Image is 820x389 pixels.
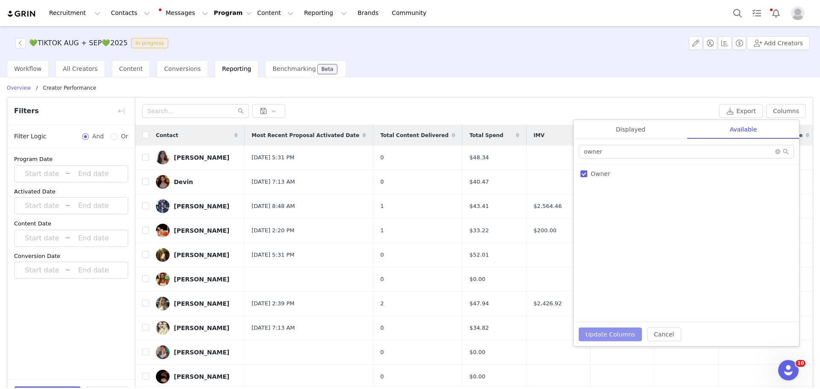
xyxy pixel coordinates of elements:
[19,233,65,244] input: Start date
[796,360,805,367] span: 10
[156,297,238,310] a: [PERSON_NAME]
[252,132,359,139] span: Most Recent Proposal Activated Date
[14,155,128,164] div: Program Date
[380,348,384,357] span: 0
[380,226,384,235] span: 1
[791,6,805,20] img: placeholder-profile.jpg
[63,65,97,72] span: All Creators
[380,132,448,139] span: Total Content Delivered
[156,345,238,359] a: [PERSON_NAME]
[174,373,229,380] div: [PERSON_NAME]
[174,325,229,331] div: [PERSON_NAME]
[380,153,384,162] span: 0
[352,3,386,23] a: Brands
[14,219,128,228] div: Content Date
[747,3,766,23] a: Tasks
[767,3,785,23] button: Notifications
[156,297,170,310] img: 180f4fc6-4290-4236-8788-4860e14e617f.jpg
[786,6,813,20] button: Profile
[14,132,47,141] span: Filter Logic
[469,251,489,259] span: $52.01
[174,154,229,161] div: [PERSON_NAME]
[19,168,65,179] input: Start date
[252,3,299,23] button: Content
[533,299,562,308] span: $2,426.92
[252,324,295,332] span: [DATE] 7:13 AM
[14,65,41,72] span: Workflow
[155,3,213,23] button: Messages
[7,84,31,92] p: Overview
[156,272,170,286] img: 29ddc4b9-8807-41c8-9fd4-991523677316.jpg
[156,224,238,237] a: [PERSON_NAME]
[533,226,556,235] span: $200.00
[29,38,128,48] h3: 💚TIKTOK AUG + SEP💚2025
[469,372,485,381] span: $0.00
[469,178,489,186] span: $40.47
[238,108,244,114] i: icon: search
[299,3,352,23] button: Reporting
[70,265,116,276] input: End date
[70,168,116,179] input: End date
[252,226,294,235] span: [DATE] 2:20 PM
[533,202,562,211] span: $2,564.46
[117,132,128,141] span: Or
[533,132,545,139] span: IMV
[380,324,384,332] span: 0
[156,370,170,383] img: ca9b86c9-a93a-4b78-8f8b-86c35871b5ac.jpg
[70,233,116,244] input: End date
[380,202,384,211] span: 1
[131,38,168,48] span: In progress
[174,227,229,234] div: [PERSON_NAME]
[156,370,238,383] a: [PERSON_NAME]
[156,321,238,335] a: [PERSON_NAME]
[174,300,229,307] div: [PERSON_NAME]
[469,153,489,162] span: $48.34
[469,226,489,235] span: $33.22
[14,106,39,116] span: Filters
[174,276,229,283] div: [PERSON_NAME]
[783,149,789,155] i: icon: search
[44,3,105,23] button: Recruitment
[156,199,238,213] a: [PERSON_NAME]
[380,275,384,284] span: 0
[380,178,384,186] span: 0
[380,251,384,259] span: 0
[252,153,294,162] span: [DATE] 5:31 PM
[89,132,107,141] span: And
[322,67,334,72] div: Beta
[174,349,229,356] div: [PERSON_NAME]
[272,65,316,72] span: Benchmarking
[164,65,201,72] span: Conversions
[469,348,485,357] span: $0.00
[728,3,747,23] button: Search
[14,187,128,196] div: Activated Date
[14,252,128,260] div: Conversion Date
[142,104,249,118] input: Search...
[156,175,170,189] img: 96db5ae8-613a-4eeb-8429-c1d44edfe424.jpg
[766,104,806,118] button: Columns
[156,248,238,262] a: [PERSON_NAME]
[252,299,294,308] span: [DATE] 2:39 PM
[469,324,489,332] span: $34.82
[252,178,295,186] span: [DATE] 7:13 AM
[688,120,799,139] div: Available
[469,275,485,284] span: $0.00
[174,203,229,210] div: [PERSON_NAME]
[469,202,489,211] span: $43.41
[719,104,763,118] button: Export
[156,345,170,359] img: 2ac62dea-8f30-4b05-b386-7da1c18c55a0.jpg
[19,200,65,211] input: Start date
[214,9,252,18] button: Program
[156,321,170,335] img: b2626382-7b59-4f24-a155-f4790b36b9e6.jpg
[156,272,238,286] a: [PERSON_NAME]
[252,251,294,259] span: [DATE] 5:31 PM
[156,132,178,139] span: Contact
[7,10,37,18] img: grin logo
[469,132,503,139] span: Total Spend
[380,372,384,381] span: 0
[156,224,170,237] img: 84b311d3-6395-4ea9-8700-e97c07bfa403.jpg
[70,200,116,211] input: End date
[19,265,65,276] input: Start date
[156,199,170,213] img: 6a6daeab-e9c9-4187-bce7-0ca1063b2721.jpg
